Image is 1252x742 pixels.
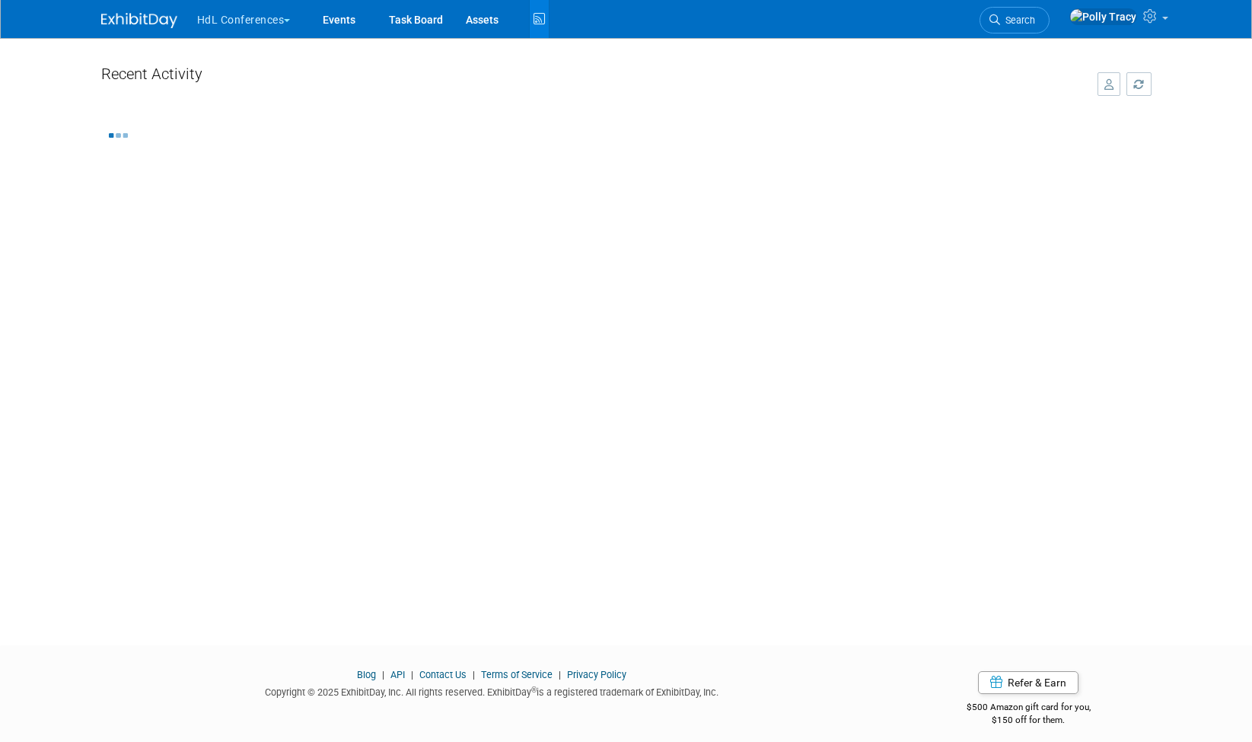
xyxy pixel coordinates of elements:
[109,133,128,138] img: loading...
[469,669,479,680] span: |
[378,669,388,680] span: |
[567,669,626,680] a: Privacy Policy
[481,669,553,680] a: Terms of Service
[978,671,1078,694] a: Refer & Earn
[407,669,417,680] span: |
[390,669,405,680] a: API
[980,7,1050,33] a: Search
[906,714,1152,727] div: $150 off for them.
[555,669,565,680] span: |
[1069,8,1137,25] img: Polly Tracy
[101,682,884,699] div: Copyright © 2025 ExhibitDay, Inc. All rights reserved. ExhibitDay is a registered trademark of Ex...
[1000,14,1035,26] span: Search
[419,669,467,680] a: Contact Us
[531,686,537,694] sup: ®
[357,669,376,680] a: Blog
[101,57,1082,97] div: Recent Activity
[101,13,177,28] img: ExhibitDay
[906,691,1152,726] div: $500 Amazon gift card for you,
